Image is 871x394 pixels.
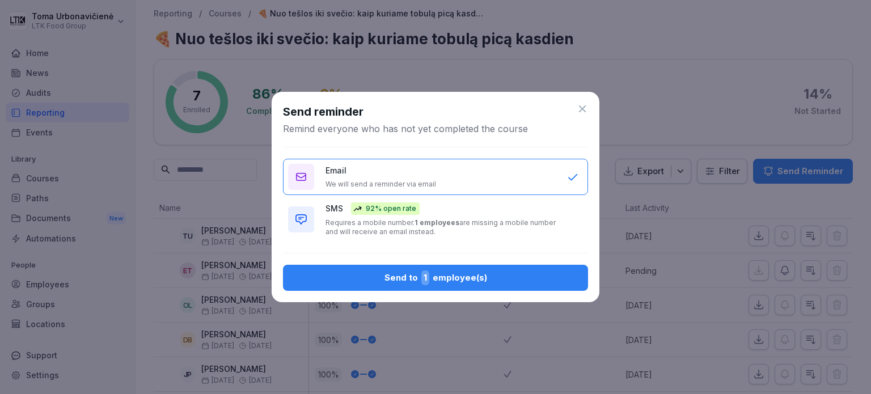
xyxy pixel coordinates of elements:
[325,202,343,214] p: SMS
[292,270,579,285] div: Send to employee(s)
[283,265,588,291] button: Send to1employee(s)
[325,218,556,236] p: Requires a mobile number. are missing a mobile number and will receive an email instead.
[421,270,429,285] span: 1
[283,103,363,120] h1: Send reminder
[283,122,528,135] p: Remind everyone who has not yet completed the course
[325,164,346,176] p: Email
[325,180,436,189] p: We will send a reminder via email
[366,204,416,214] p: 92% open rate
[415,218,459,227] b: 1 employees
